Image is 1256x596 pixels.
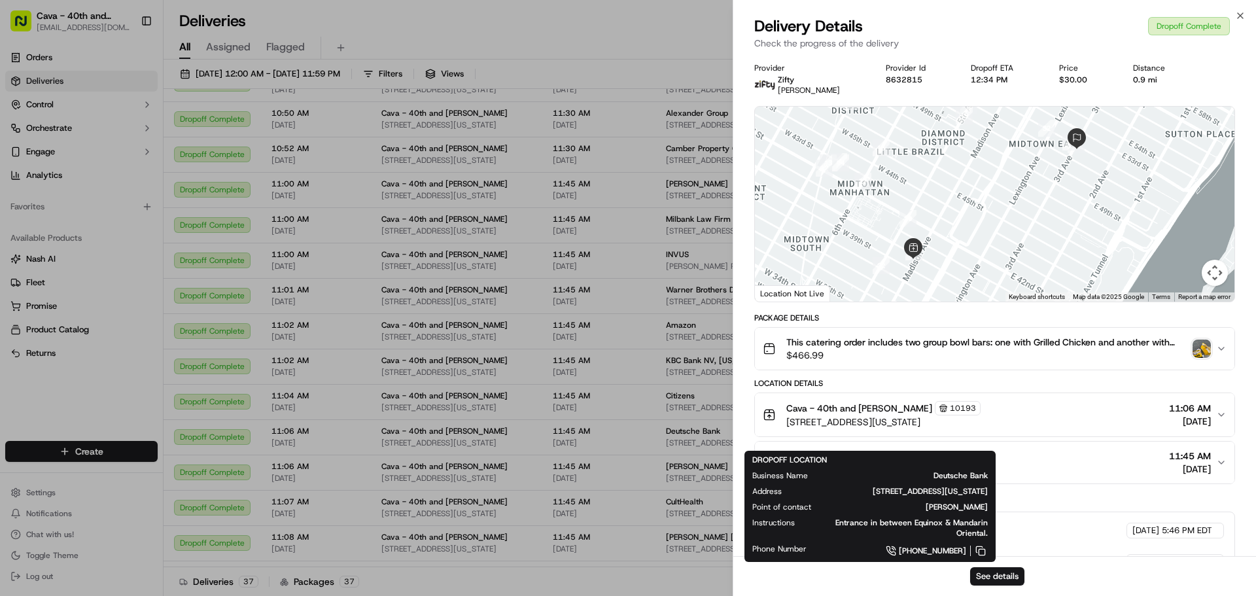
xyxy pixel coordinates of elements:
[854,173,871,190] div: 27
[13,277,34,298] img: Dianne Alexi Soriano
[754,378,1235,389] div: Location Details
[950,403,976,413] span: 10193
[26,290,37,300] img: 1736555255976-a54dd68f-1ca7-489b-9aae-adbdc363a1c4
[786,349,1187,362] span: $466.99
[752,455,827,465] span: DROPOFF LOCATION
[786,415,981,429] span: [STREET_ADDRESS][US_STATE]
[755,285,830,302] div: Location Not Live
[1169,463,1211,476] span: [DATE]
[48,257,220,289] p: Oh great! Is there anything else I can further assist you with?
[1059,63,1112,73] div: Price
[26,94,37,104] img: 1736555255976-a54dd68f-1ca7-489b-9aae-adbdc363a1c4
[754,37,1235,50] p: Check the progress of the delivery
[754,75,775,96] img: zifty-logo-trans-sq.png
[184,165,216,175] span: 3:49 PM
[184,306,216,317] span: 3:52 PM
[758,285,801,302] a: Open this area in Google Maps (opens a new window)
[13,135,34,156] img: Dianne Alexi Soriano
[177,306,182,317] span: •
[832,502,988,512] span: [PERSON_NAME]
[1169,402,1211,415] span: 11:06 AM
[48,116,220,147] p: Could you please confirm the customer's name?
[754,16,863,37] span: Delivery Details
[886,75,922,85] button: 8632815
[828,544,988,558] a: [PHONE_NUMBER]
[752,486,782,497] span: Address
[112,200,232,215] div: there is an driver assigned
[820,154,837,171] div: 13
[1132,525,1159,536] span: [DATE]
[899,546,966,556] span: [PHONE_NUMBER]
[778,75,840,85] p: Zifty
[1169,449,1211,463] span: 11:45 AM
[1133,75,1190,85] div: 0.9 mi
[1073,293,1144,300] span: Map data ©2025 Google
[1193,340,1211,358] img: photo_proof_of_delivery image
[832,154,849,171] div: 14
[1009,292,1065,302] button: Keyboard shortcuts
[207,366,238,376] span: 3:53 PM
[752,544,807,554] span: Phone Number
[754,313,1235,323] div: Package Details
[1152,293,1170,300] a: Terms (opens in new tab)
[971,75,1038,85] div: 12:34 PM
[26,149,37,159] img: 1736555255976-a54dd68f-1ca7-489b-9aae-adbdc363a1c4
[816,160,833,177] div: 12
[34,10,50,26] img: Go home
[755,393,1234,436] button: Cava - 40th and [PERSON_NAME]10193[STREET_ADDRESS][US_STATE]11:06 AM[DATE]
[752,470,808,481] span: Business Name
[899,210,916,227] div: 20
[970,567,1024,586] button: See details
[1178,293,1230,300] a: Report a map error
[830,153,847,170] div: 11
[42,165,175,175] span: [PERSON_NAME] [PERSON_NAME]
[1038,120,1055,137] div: 32
[786,402,932,415] span: Cava - 40th and [PERSON_NAME]
[956,107,973,124] div: 19
[803,486,988,497] span: [STREET_ADDRESS][US_STATE]
[48,61,220,92] p: Thank you for reaching out! Let me check this for you.
[1059,75,1112,85] div: $30.00
[829,470,988,481] span: Deutsche Bank
[786,449,926,463] span: Deutsche Bank [PERSON_NAME]
[1133,63,1190,73] div: Distance
[13,80,34,101] img: Dianne Alexi Soriano
[971,63,1038,73] div: Dropoff ETA
[816,517,988,538] span: Entrance in between Equinox & Mandarin Oriental.
[758,285,801,302] img: Google
[177,165,182,175] span: •
[1169,415,1211,428] span: [DATE]
[786,336,1187,349] span: This catering order includes two group bowl bars: one with Grilled Chicken and another with Haris...
[886,63,951,73] div: Provider Id
[1062,133,1079,150] div: 34
[754,63,865,73] div: Provider
[207,224,238,235] span: 3:50 PM
[226,403,242,419] button: Send
[752,502,811,512] span: Point of contact
[42,306,175,317] span: [PERSON_NAME] [PERSON_NAME]
[778,85,840,96] span: [PERSON_NAME]
[873,139,890,156] div: 15
[1162,525,1212,536] span: 5:46 PM EDT
[755,442,1234,483] button: Deutsche Bank [PERSON_NAME][STREET_ADDRESS][US_STATE]11:45 AM[DATE]
[755,328,1234,370] button: This catering order includes two group bowl bars: one with Grilled Chicken and another with Haris...
[173,341,232,357] div: no thank you
[873,257,890,274] div: 22
[1202,260,1228,286] button: Map camera controls
[13,10,29,26] button: back
[752,517,795,528] span: Instructions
